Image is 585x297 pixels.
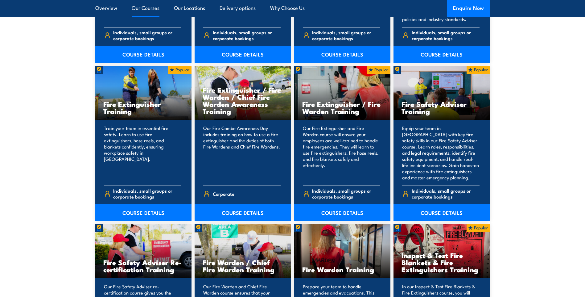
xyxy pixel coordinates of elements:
span: Individuals, small groups or corporate bookings [312,188,380,199]
p: Our Fire Extinguisher and Fire Warden course will ensure your employees are well-trained to handl... [303,125,380,181]
h3: Fire Safety Adviser Re-certification Training [103,259,184,273]
h3: Fire Extinguisher / Fire Warden / Chief Fire Warden Awareness Training [203,86,283,115]
span: Individuals, small groups or corporate bookings [113,29,181,41]
p: Train your team in essential fire safety. Learn to use fire extinguishers, hose reels, and blanke... [104,125,181,181]
a: COURSE DETAILS [95,46,192,63]
span: Individuals, small groups or corporate bookings [113,188,181,199]
a: COURSE DETAILS [393,204,490,221]
span: Individuals, small groups or corporate bookings [412,29,480,41]
h3: Fire Extinguisher Training [103,100,184,115]
h3: Fire Warden / Chief Fire Warden Training [203,259,283,273]
a: COURSE DETAILS [294,204,391,221]
span: Corporate [213,189,234,199]
h3: Fire Warden Training [302,266,383,273]
h3: Fire Safety Adviser Training [402,100,482,115]
a: COURSE DETAILS [195,46,291,63]
a: COURSE DETAILS [95,204,192,221]
h3: Fire Extinguisher / Fire Warden Training [302,100,383,115]
a: COURSE DETAILS [393,46,490,63]
span: Individuals, small groups or corporate bookings [412,188,480,199]
a: COURSE DETAILS [195,204,291,221]
span: Individuals, small groups or corporate bookings [312,29,380,41]
p: Equip your team in [GEOGRAPHIC_DATA] with key fire safety skills in our Fire Safety Adviser cours... [402,125,480,181]
p: Our Fire Combo Awareness Day includes training on how to use a fire extinguisher and the duties o... [203,125,281,181]
h3: Inspect & Test Fire Blankets & Fire Extinguishers Training [402,252,482,273]
a: COURSE DETAILS [294,46,391,63]
span: Individuals, small groups or corporate bookings [213,29,281,41]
